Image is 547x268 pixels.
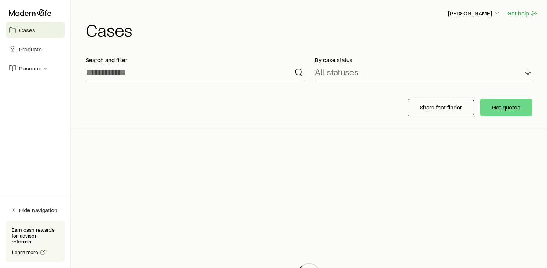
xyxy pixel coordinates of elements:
[420,104,462,111] p: Share fact finder
[315,56,532,64] p: By case status
[6,221,65,262] div: Earn cash rewards for advisor referrals.Learn more
[6,22,65,38] a: Cases
[86,21,538,39] h1: Cases
[19,206,58,214] span: Hide navigation
[19,46,42,53] span: Products
[448,10,501,17] p: [PERSON_NAME]
[408,99,474,116] button: Share fact finder
[507,9,538,18] button: Get help
[315,67,359,77] p: All statuses
[6,202,65,218] button: Hide navigation
[19,26,35,34] span: Cases
[12,227,59,245] p: Earn cash rewards for advisor referrals.
[480,99,532,116] button: Get quotes
[12,250,38,255] span: Learn more
[6,41,65,57] a: Products
[6,60,65,76] a: Resources
[19,65,47,72] span: Resources
[86,56,303,64] p: Search and filter
[448,9,501,18] button: [PERSON_NAME]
